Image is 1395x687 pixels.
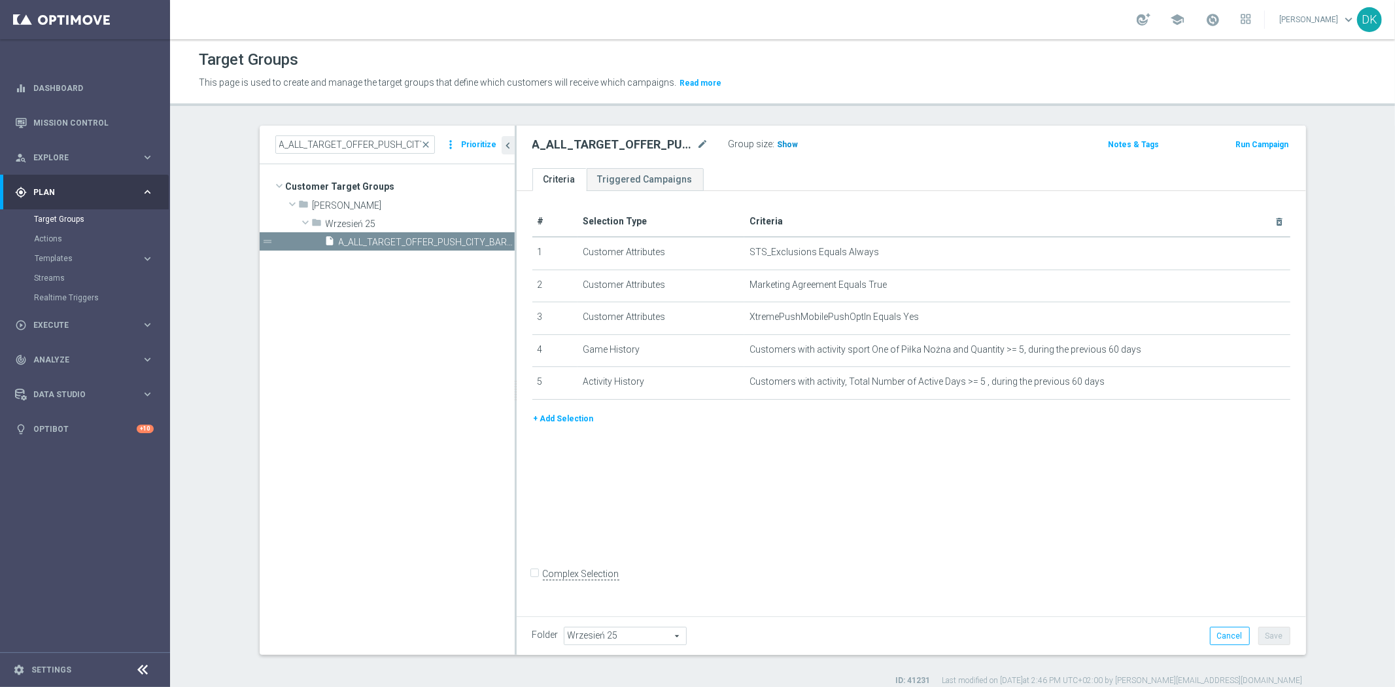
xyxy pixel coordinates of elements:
div: Explore [15,152,141,164]
i: keyboard_arrow_right [141,151,154,164]
button: track_changes Analyze keyboard_arrow_right [14,355,154,365]
span: Customer Target Groups [286,177,515,196]
span: Marketing Agreement Equals True [749,279,887,291]
span: Plan [33,188,141,196]
span: school [1170,12,1184,27]
th: Selection Type [577,207,744,237]
a: [PERSON_NAME]keyboard_arrow_down [1278,10,1357,29]
i: person_search [15,152,27,164]
td: 3 [532,302,578,335]
div: Realtime Triggers [34,288,169,308]
i: folder [299,199,309,214]
span: Data Studio [33,391,141,398]
span: close [421,139,432,150]
span: Customers with activity sport One of Piłka Nożna and Quantity >= 5, during the previous 60 days [749,344,1141,355]
i: play_circle_outline [15,319,27,331]
a: Settings [31,666,71,674]
a: Dashboard [33,71,154,105]
a: Criteria [532,168,587,191]
i: track_changes [15,354,27,366]
span: Analyze [33,356,141,364]
a: Actions [34,234,136,244]
label: Complex Selection [543,568,619,580]
div: DK [1357,7,1382,32]
button: chevron_left [502,136,515,154]
div: +10 [137,425,154,433]
i: mode_edit [697,137,709,152]
label: Folder [532,629,559,641]
span: This page is used to create and manage the target groups that define which customers will receive... [199,77,676,88]
h2: A_ALL_TARGET_OFFER_PUSH_CITY_BARCA_180925 [532,137,695,152]
label: ID: 41231 [896,675,931,686]
button: gps_fixed Plan keyboard_arrow_right [14,187,154,198]
div: Templates [35,255,141,262]
div: Actions [34,229,169,249]
div: Target Groups [34,209,169,229]
td: 5 [532,367,578,400]
i: delete_forever [1275,217,1285,227]
div: Mission Control [15,105,154,140]
a: Optibot [33,412,137,446]
button: Save [1258,627,1290,645]
span: Dawid K. [313,200,515,211]
div: Dashboard [15,71,154,105]
i: keyboard_arrow_right [141,186,154,198]
div: Analyze [15,354,141,366]
div: Execute [15,319,141,331]
td: Activity History [577,367,744,400]
span: Wrzesie&#x144; 25 [326,219,515,230]
span: Execute [33,321,141,329]
button: Read more [678,76,723,90]
button: + Add Selection [532,412,595,426]
button: person_search Explore keyboard_arrow_right [14,152,154,163]
button: equalizer Dashboard [14,83,154,94]
input: Quick find group or folder [275,135,435,154]
span: Templates [35,255,128,262]
button: Data Studio keyboard_arrow_right [14,389,154,400]
div: Templates [34,249,169,268]
i: keyboard_arrow_right [141,353,154,366]
button: Notes & Tags [1107,137,1160,152]
h1: Target Groups [199,50,298,69]
label: : [773,139,775,150]
button: Templates keyboard_arrow_right [34,253,154,264]
td: 2 [532,270,578,302]
i: lightbulb [15,423,27,435]
i: keyboard_arrow_right [141,388,154,400]
i: gps_fixed [15,186,27,198]
span: keyboard_arrow_down [1341,12,1356,27]
span: A_ALL_TARGET_OFFER_PUSH_CITY_BARCA_180925 [339,237,515,248]
button: play_circle_outline Execute keyboard_arrow_right [14,320,154,330]
label: Last modified on [DATE] at 2:46 PM UTC+02:00 by [PERSON_NAME][EMAIL_ADDRESS][DOMAIN_NAME] [942,675,1303,686]
i: more_vert [445,135,458,154]
a: Realtime Triggers [34,292,136,303]
div: Data Studio [15,389,141,400]
button: Cancel [1210,627,1250,645]
i: equalizer [15,82,27,94]
button: Mission Control [14,118,154,128]
i: folder [312,217,322,232]
td: Customer Attributes [577,237,744,270]
td: Game History [577,334,744,367]
a: Target Groups [34,214,136,224]
div: Streams [34,268,169,288]
i: keyboard_arrow_right [141,319,154,331]
a: Triggered Campaigns [587,168,704,191]
label: Group size [729,139,773,150]
span: Show [778,140,799,149]
i: keyboard_arrow_right [141,253,154,265]
th: # [532,207,578,237]
i: chevron_left [502,139,515,152]
button: lightbulb Optibot +10 [14,424,154,434]
a: Streams [34,273,136,283]
span: XtremePushMobilePushOptIn Equals Yes [749,311,919,323]
a: Mission Control [33,105,154,140]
